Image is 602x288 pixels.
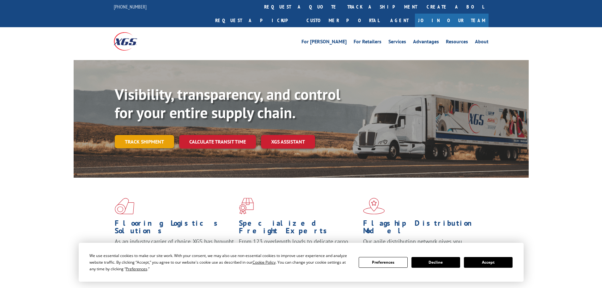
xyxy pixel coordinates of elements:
[446,39,468,46] a: Resources
[359,257,407,268] button: Preferences
[363,238,479,253] span: Our agile distribution network gives you nationwide inventory management on demand.
[411,257,460,268] button: Decline
[115,84,340,122] b: Visibility, transparency, and control for your entire supply chain.
[239,238,358,266] p: From 123 overlength loads to delicate cargo, our experienced staff knows the best way to move you...
[239,198,254,214] img: xgs-icon-focused-on-flooring-red
[89,252,351,272] div: We use essential cookies to make our site work. With your consent, we may also use non-essential ...
[475,39,489,46] a: About
[363,219,483,238] h1: Flagship Distribution Model
[415,14,489,27] a: Join Our Team
[413,39,439,46] a: Advantages
[179,135,256,149] a: Calculate transit time
[115,238,234,260] span: As an industry carrier of choice, XGS has brought innovation and dedication to flooring logistics...
[388,39,406,46] a: Services
[210,14,302,27] a: Request a pickup
[115,198,134,214] img: xgs-icon-total-supply-chain-intelligence-red
[252,260,276,265] span: Cookie Policy
[301,39,347,46] a: For [PERSON_NAME]
[115,219,234,238] h1: Flooring Logistics Solutions
[126,266,147,272] span: Preferences
[464,257,513,268] button: Accept
[384,14,415,27] a: Agent
[114,3,147,10] a: [PHONE_NUMBER]
[239,219,358,238] h1: Specialized Freight Experts
[261,135,315,149] a: XGS ASSISTANT
[115,135,174,148] a: Track shipment
[354,39,381,46] a: For Retailers
[79,243,524,282] div: Cookie Consent Prompt
[363,198,385,214] img: xgs-icon-flagship-distribution-model-red
[302,14,384,27] a: Customer Portal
